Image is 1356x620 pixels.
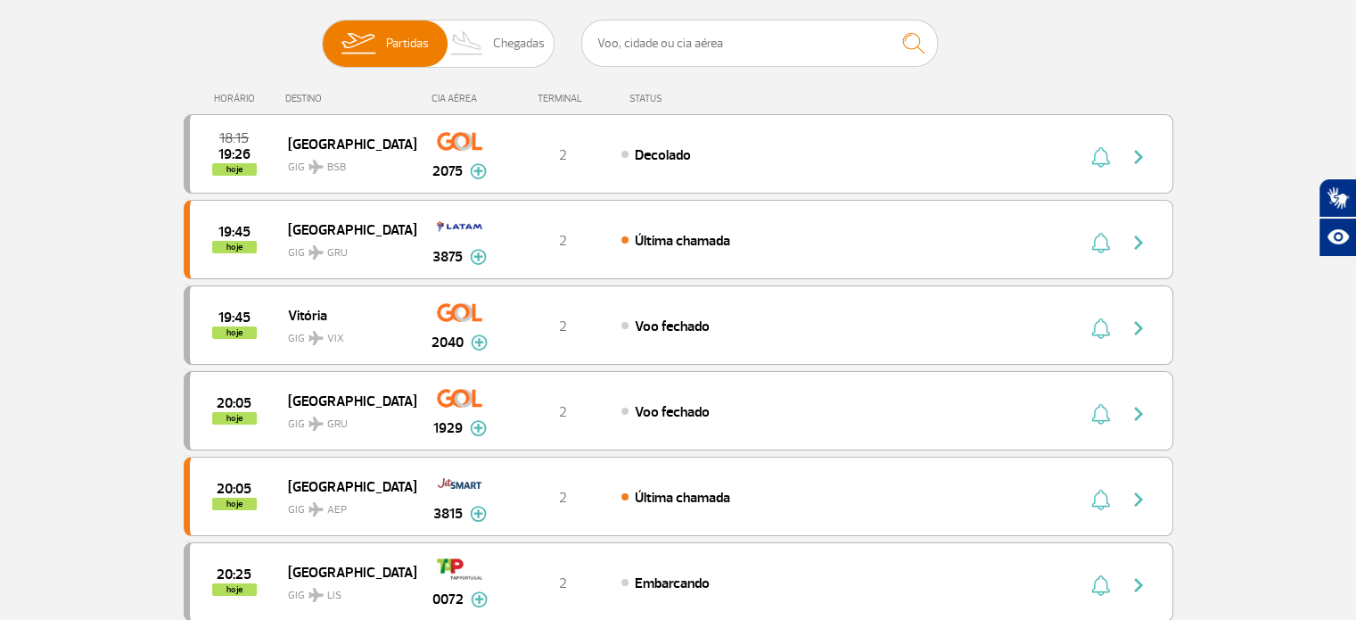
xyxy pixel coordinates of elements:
[1128,146,1149,168] img: seta-direita-painel-voo.svg
[288,303,402,327] span: Vitória
[1091,403,1110,425] img: sino-painel-voo.svg
[635,318,710,335] span: Voo fechado
[470,420,487,436] img: mais-info-painel-voo.svg
[1128,232,1149,253] img: seta-direita-painel-voo.svg
[330,21,386,67] img: slider-embarque
[581,20,938,67] input: Voo, cidade ou cia aérea
[470,249,487,265] img: mais-info-painel-voo.svg
[1319,178,1356,257] div: Plugin de acessibilidade da Hand Talk.
[308,160,324,174] img: destiny_airplane.svg
[288,132,402,155] span: [GEOGRAPHIC_DATA]
[212,412,257,425] span: hoje
[218,311,251,324] span: 2025-09-30 19:45:00
[433,417,463,439] span: 1929
[217,397,251,409] span: 2025-09-30 20:05:00
[1091,575,1110,596] img: sino-painel-voo.svg
[1319,178,1356,218] button: Abrir tradutor de língua de sinais.
[285,93,415,104] div: DESTINO
[327,331,344,347] span: VIX
[288,389,402,412] span: [GEOGRAPHIC_DATA]
[327,417,348,433] span: GRU
[1091,232,1110,253] img: sino-painel-voo.svg
[1319,218,1356,257] button: Abrir recursos assistivos.
[288,407,402,433] span: GIG
[470,506,487,522] img: mais-info-painel-voo.svg
[308,331,324,345] img: destiny_airplane.svg
[212,498,257,510] span: hoje
[1128,575,1149,596] img: seta-direita-painel-voo.svg
[1128,403,1149,425] img: seta-direita-painel-voo.svg
[218,226,251,238] span: 2025-09-30 19:45:00
[505,93,620,104] div: TERMINAL
[559,318,567,335] span: 2
[470,163,487,179] img: mais-info-painel-voo.svg
[189,93,286,104] div: HORÁRIO
[212,241,257,253] span: hoje
[1128,489,1149,510] img: seta-direita-painel-voo.svg
[386,21,429,67] span: Partidas
[432,161,463,182] span: 2075
[635,232,730,250] span: Última chamada
[218,148,251,161] span: 2025-09-30 19:26:03
[1128,318,1149,339] img: seta-direita-painel-voo.svg
[327,160,346,176] span: BSB
[635,489,730,507] span: Última chamada
[471,591,488,608] img: mais-info-painel-voo.svg
[1091,318,1110,339] img: sino-painel-voo.svg
[308,245,324,260] img: destiny_airplane.svg
[415,93,505,104] div: CIA AÉREA
[308,417,324,431] img: destiny_airplane.svg
[559,489,567,507] span: 2
[288,560,402,583] span: [GEOGRAPHIC_DATA]
[441,21,494,67] img: slider-desembarque
[212,163,257,176] span: hoje
[559,232,567,250] span: 2
[559,575,567,592] span: 2
[217,483,251,495] span: 2025-09-30 20:05:00
[635,575,710,592] span: Embarcando
[288,492,402,518] span: GIG
[433,503,463,525] span: 3815
[288,321,402,347] span: GIG
[308,502,324,517] img: destiny_airplane.svg
[212,583,257,596] span: hoje
[288,218,402,241] span: [GEOGRAPHIC_DATA]
[1091,489,1110,510] img: sino-painel-voo.svg
[431,332,464,353] span: 2040
[288,150,402,176] span: GIG
[308,588,324,602] img: destiny_airplane.svg
[288,475,402,498] span: [GEOGRAPHIC_DATA]
[327,502,347,518] span: AEP
[432,589,464,610] span: 0072
[493,21,545,67] span: Chegadas
[288,578,402,604] span: GIG
[559,146,567,164] span: 2
[559,403,567,421] span: 2
[212,327,257,339] span: hoje
[327,245,348,261] span: GRU
[620,93,766,104] div: STATUS
[635,146,691,164] span: Decolado
[635,403,710,421] span: Voo fechado
[432,246,463,268] span: 3875
[471,335,488,351] img: mais-info-painel-voo.svg
[327,588,341,604] span: LIS
[288,236,402,261] span: GIG
[217,568,251,581] span: 2025-09-30 20:25:00
[219,132,249,145] span: 2025-09-30 18:15:00
[1091,146,1110,168] img: sino-painel-voo.svg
